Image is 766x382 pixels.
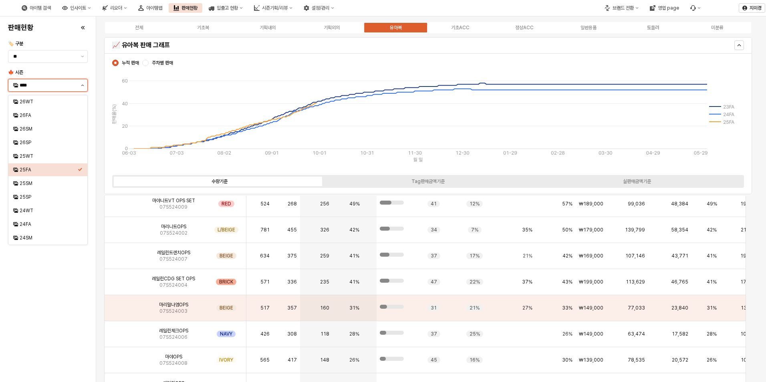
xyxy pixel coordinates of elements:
[260,279,270,285] span: 571
[220,305,233,311] span: BEIGE
[741,357,754,363] span: 101%
[707,253,717,259] span: 41%
[110,5,122,11] div: 리오더
[320,227,329,233] span: 326
[349,305,359,311] span: 31%
[470,253,480,259] span: 17%
[628,201,645,207] span: 99,036
[707,305,717,311] span: 31%
[260,227,270,233] span: 781
[470,357,480,363] span: 16%
[171,24,235,31] label: 기초복
[17,3,56,13] div: 아이템 검색
[470,201,480,207] span: 12%
[431,227,437,233] span: 34
[8,70,23,75] span: 🍁 시즌
[349,253,359,259] span: 41%
[349,357,359,363] span: 26%
[579,201,603,207] span: ₩189,000
[20,194,78,200] div: 25SP
[600,3,643,13] div: 브랜드 전환
[299,3,339,13] div: 설정/관리
[431,331,437,337] span: 37
[740,331,754,337] span: 106%
[20,153,78,159] div: 25WT
[623,179,651,184] div: 실판매금액기준
[349,227,359,233] span: 42%
[431,201,437,207] span: 41
[287,331,297,337] span: 308
[470,279,480,285] span: 22%
[349,279,359,285] span: 41%
[562,201,572,207] span: 57%
[159,328,188,334] span: 레일린체크OPS
[579,305,603,311] span: ₩149,000
[740,201,754,207] span: 198%
[707,227,717,233] span: 42%
[135,25,143,30] div: 전체
[30,5,51,11] div: 아이템 검색
[8,24,34,32] h4: 판매현황
[260,253,270,259] span: 634
[324,25,340,30] div: 기획외의
[321,331,329,337] span: 118
[685,24,749,31] label: 미분류
[707,201,717,207] span: 49%
[181,5,198,11] div: 판매현황
[159,302,188,308] span: 마리말나염OPS
[169,3,202,13] div: 판매현황
[300,24,364,31] label: 기획외의
[349,201,360,207] span: 49%
[57,3,96,13] div: 인사이트
[122,60,139,66] span: 누적 판매
[556,24,621,31] label: 일반용품
[20,235,78,241] div: 24SM
[157,249,190,256] span: 레일린트렌치OPS
[20,180,78,187] div: 25SM
[671,227,688,233] span: 58,354
[20,112,78,119] div: 26FA
[287,279,297,285] span: 336
[658,5,679,11] div: 영업 page
[492,24,556,31] label: 정상ACC
[522,279,532,285] span: 37%
[320,201,329,207] span: 256
[249,3,297,13] div: 시즌기획/리뷰
[579,227,603,233] span: ₩179,000
[70,5,86,11] div: 인사이트
[159,204,187,210] span: 07S524009
[349,331,359,337] span: 28%
[159,360,187,366] span: 07S524008
[562,305,572,311] span: 33%
[671,201,688,207] span: 48,384
[20,221,78,227] div: 24FA
[741,305,754,311] span: 131%
[671,305,688,311] span: 23,840
[515,25,534,30] div: 정상ACC
[707,279,717,285] span: 41%
[390,25,402,30] div: 유아복
[320,279,329,285] span: 235
[146,5,162,11] div: 아이템맵
[470,331,480,337] span: 25%
[628,331,645,337] span: 63,474
[671,253,688,259] span: 43,771
[672,357,688,363] span: 20,572
[431,279,437,285] span: 47
[431,357,437,363] span: 45
[78,50,87,62] button: 제안 사항 표시
[312,5,329,11] div: 설정/관리
[431,305,437,311] span: 31
[152,275,195,282] span: 레일린CDG SET OPS
[160,230,187,236] span: 07S524002
[613,5,634,11] div: 브랜드 전환
[562,331,572,337] span: 26%
[262,5,288,11] div: 시즌기획/리뷰
[20,99,78,105] div: 26WT
[20,126,78,132] div: 26SM
[685,3,706,13] div: Menu item 6
[107,24,171,31] label: 전체
[320,357,329,363] span: 148
[152,60,173,66] span: 주차별 판매
[647,25,659,30] div: 토들러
